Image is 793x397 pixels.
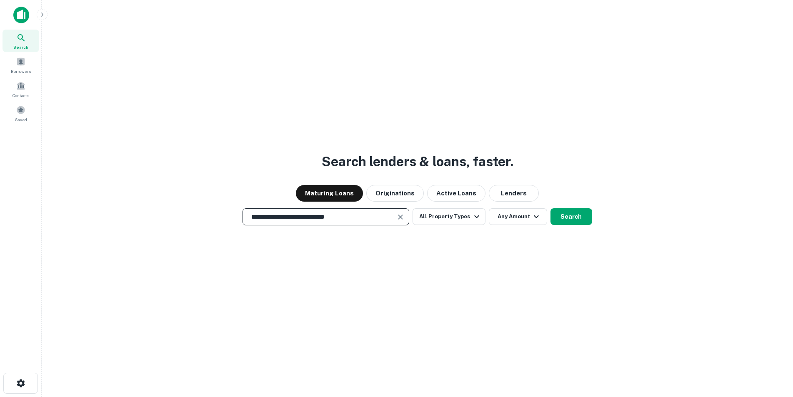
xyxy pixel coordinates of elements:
span: Search [13,44,28,50]
a: Contacts [3,78,39,100]
button: Any Amount [489,208,547,225]
span: Borrowers [11,68,31,75]
button: Search [550,208,592,225]
button: All Property Types [413,208,485,225]
a: Search [3,30,39,52]
button: Lenders [489,185,539,202]
button: Active Loans [427,185,485,202]
span: Saved [15,116,27,123]
button: Originations [366,185,424,202]
span: Contacts [13,92,29,99]
h3: Search lenders & loans, faster. [322,152,513,172]
iframe: Chat Widget [751,330,793,370]
a: Borrowers [3,54,39,76]
a: Saved [3,102,39,125]
img: capitalize-icon.png [13,7,29,23]
button: Maturing Loans [296,185,363,202]
button: Clear [395,211,406,223]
